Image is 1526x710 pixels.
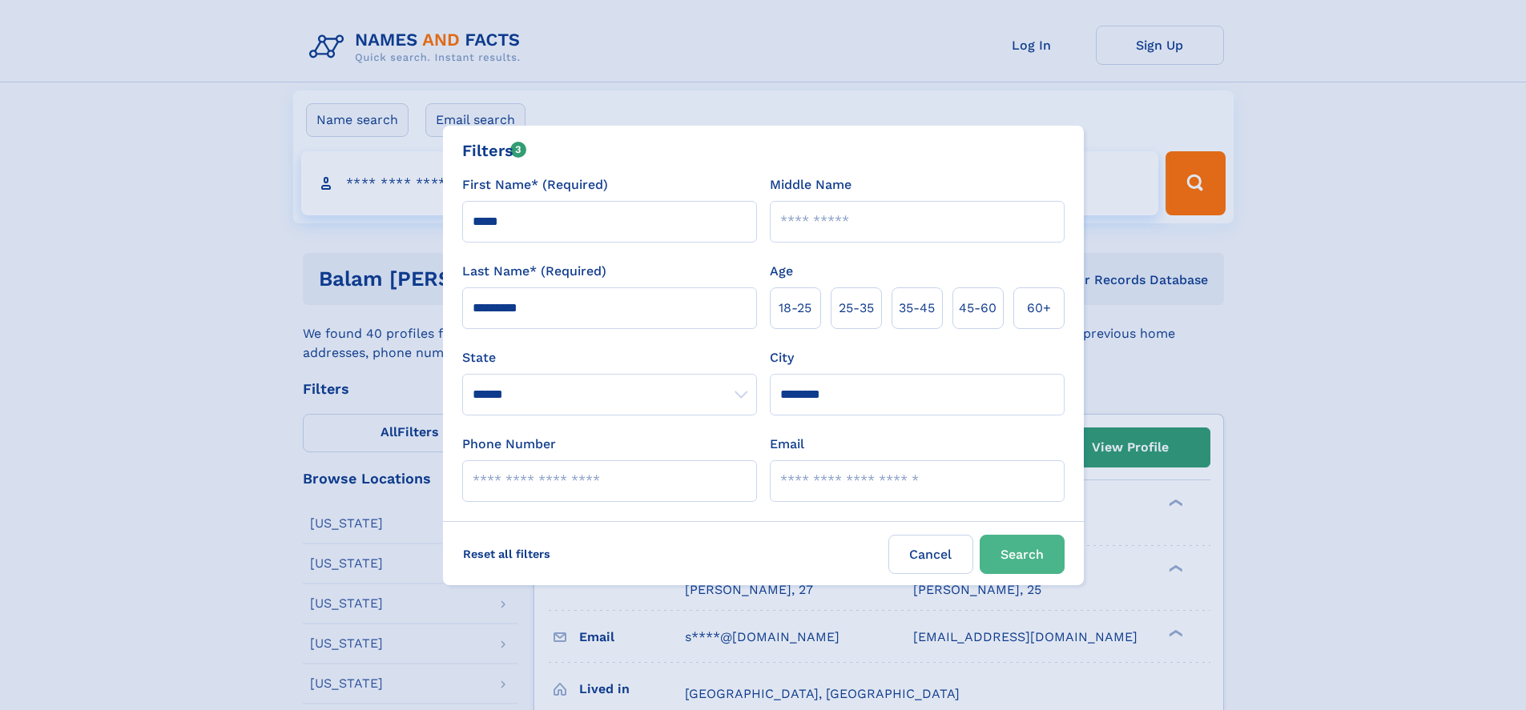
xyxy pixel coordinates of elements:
[462,175,608,195] label: First Name* (Required)
[462,138,527,162] div: Filters
[453,535,561,573] label: Reset all filters
[959,299,997,318] span: 45‑60
[1027,299,1051,318] span: 60+
[770,435,804,454] label: Email
[770,348,794,367] label: City
[980,535,1065,574] button: Search
[462,435,556,454] label: Phone Number
[779,299,811,318] span: 18‑25
[899,299,935,318] span: 35‑45
[462,262,606,281] label: Last Name* (Required)
[770,262,793,281] label: Age
[462,348,757,367] label: State
[888,535,973,574] label: Cancel
[770,175,852,195] label: Middle Name
[839,299,874,318] span: 25‑35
